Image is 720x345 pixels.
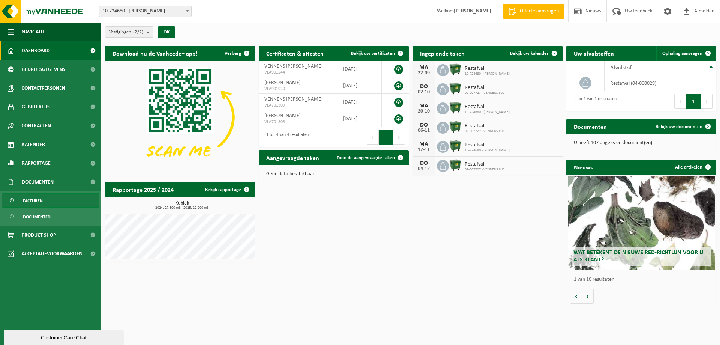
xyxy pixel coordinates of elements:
[22,116,51,135] span: Contracten
[264,96,322,102] span: VENNENS [PERSON_NAME]
[416,84,431,90] div: DO
[566,160,600,174] h2: Nieuws
[262,129,309,145] div: 1 tot 4 van 4 resultaten
[264,63,322,69] span: VENNENS [PERSON_NAME]
[656,46,715,61] a: Ophaling aanvragen
[264,80,301,86] span: [PERSON_NAME]
[465,104,510,110] span: Restafval
[449,121,462,133] img: WB-1100-HPE-GN-01
[649,119,715,134] a: Bekijk uw documenten
[22,79,65,98] span: Contactpersonen
[568,176,715,270] a: Wat betekent de nieuwe RED-richtlijn voor u als klant?
[566,119,614,134] h2: Documenten
[105,182,181,197] h2: Rapportage 2025 / 2024
[566,46,621,60] h2: Uw afvalstoffen
[465,85,504,91] span: Restafval
[23,210,51,224] span: Documenten
[662,51,702,56] span: Ophaling aanvragen
[4,328,125,345] iframe: chat widget
[2,209,99,224] a: Documenten
[604,75,716,91] td: restafval (04-000029)
[379,130,393,145] button: 1
[416,160,431,166] div: DO
[416,90,431,95] div: 02-10
[105,46,205,60] h2: Download nu de Vanheede+ app!
[22,173,54,191] span: Documenten
[465,142,510,148] span: Restafval
[23,194,43,208] span: Facturen
[449,159,462,172] img: WB-1100-HPE-GN-01
[259,150,327,165] h2: Aangevraagde taken
[393,130,405,145] button: Next
[465,91,504,95] span: 02-007727 - VENNENS LUC
[504,46,562,61] a: Bekijk uw kalender
[610,65,631,71] span: Afvalstof
[337,77,382,94] td: [DATE]
[454,8,491,14] strong: [PERSON_NAME]
[337,61,382,77] td: [DATE]
[109,206,255,210] span: 2024: 27,500 m3 - 2025: 22,000 m3
[99,6,192,17] span: 10-724680 - LEON - KRUIBEKE
[465,161,504,167] span: Restafval
[133,30,143,35] count: (2/2)
[416,71,431,76] div: 22-09
[2,193,99,208] a: Facturen
[465,148,510,153] span: 10-724680 - [PERSON_NAME]
[22,244,82,263] span: Acceptatievoorwaarden
[502,4,564,19] a: Offerte aanvragen
[573,250,703,263] span: Wat betekent de nieuwe RED-richtlijn voor u als klant?
[264,102,331,108] span: VLA701309
[416,147,431,152] div: 17-11
[264,113,301,119] span: [PERSON_NAME]
[449,82,462,95] img: WB-1100-HPE-GN-01
[518,8,561,15] span: Offerte aanvragen
[465,167,504,172] span: 02-007727 - VENNENS LUC
[669,160,715,175] a: Alle artikelen
[264,119,331,125] span: VLA701308
[465,129,504,134] span: 02-007727 - VENNENS LUC
[225,51,241,56] span: Verberg
[574,277,712,282] p: 1 van 10 resultaten
[158,26,175,38] button: OK
[105,61,255,173] img: Download de VHEPlus App
[22,154,51,173] span: Rapportage
[416,141,431,147] div: MA
[22,135,45,154] span: Kalender
[337,155,395,160] span: Toon de aangevraagde taken
[219,46,254,61] button: Verberg
[351,51,395,56] span: Bekijk uw certificaten
[416,103,431,109] div: MA
[264,86,331,92] span: VLA901920
[22,226,56,244] span: Product Shop
[465,72,510,76] span: 10-724680 - [PERSON_NAME]
[199,182,254,197] a: Bekijk rapportage
[22,60,66,79] span: Bedrijfsgegevens
[465,123,504,129] span: Restafval
[109,27,143,38] span: Vestigingen
[449,140,462,152] img: WB-1100-HPE-GN-01
[574,140,709,146] p: U heeft 107 ongelezen document(en).
[22,23,45,41] span: Navigatie
[582,289,594,304] button: Volgende
[416,166,431,172] div: 04-12
[22,98,50,116] span: Gebruikers
[449,101,462,114] img: WB-1100-HPE-GN-01
[412,46,472,60] h2: Ingeplande taken
[345,46,408,61] a: Bekijk uw certificaten
[99,6,191,17] span: 10-724680 - LEON - KRUIBEKE
[22,41,50,60] span: Dashboard
[570,93,616,110] div: 1 tot 1 van 1 resultaten
[570,289,582,304] button: Vorige
[266,172,401,177] p: Geen data beschikbaar.
[416,128,431,133] div: 06-11
[465,110,510,114] span: 10-724680 - [PERSON_NAME]
[416,109,431,114] div: 20-10
[510,51,549,56] span: Bekijk uw kalender
[105,26,153,38] button: Vestigingen(2/2)
[337,110,382,127] td: [DATE]
[331,150,408,165] a: Toon de aangevraagde taken
[686,94,701,109] button: 1
[449,63,462,76] img: WB-1100-HPE-GN-01
[337,94,382,110] td: [DATE]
